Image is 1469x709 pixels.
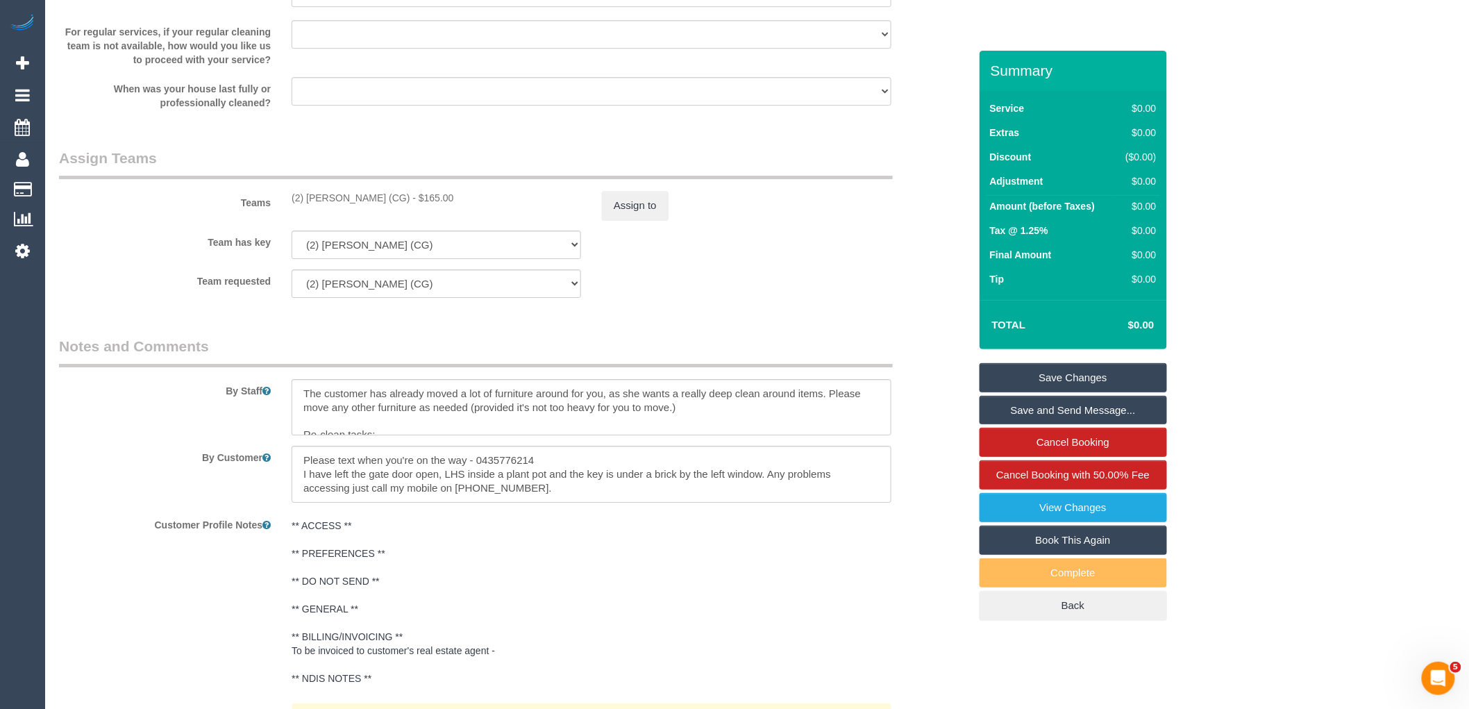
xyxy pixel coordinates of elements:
a: View Changes [980,493,1167,522]
div: 4 hours x $41.25/hour [292,191,581,205]
div: $0.00 [1120,272,1157,286]
span: 5 [1450,662,1461,673]
div: $0.00 [1120,224,1157,237]
label: When was your house last fully or professionally cleaned? [49,77,281,110]
label: Amount (before Taxes) [990,199,1095,213]
a: Back [980,591,1167,620]
label: Customer Profile Notes [49,513,281,532]
legend: Notes and Comments [59,336,893,367]
iframe: Intercom live chat [1422,662,1455,695]
div: ($0.00) [1120,150,1157,164]
div: $0.00 [1120,199,1157,213]
a: Save Changes [980,363,1167,392]
button: Assign to [602,191,669,220]
label: Service [990,101,1025,115]
a: Save and Send Message... [980,396,1167,425]
h3: Summary [991,62,1160,78]
a: Cancel Booking [980,428,1167,457]
span: Cancel Booking with 50.00% Fee [996,469,1150,481]
a: Cancel Booking with 50.00% Fee [980,460,1167,490]
label: Final Amount [990,248,1052,262]
a: Book This Again [980,526,1167,555]
label: By Customer [49,446,281,465]
label: Teams [49,191,281,210]
label: Extras [990,126,1020,140]
img: Automaid Logo [8,14,36,33]
pre: ** ACCESS ** ** PREFERENCES ** ** DO NOT SEND ** ** GENERAL ** ** BILLING/INVOICING ** To be invo... [292,519,891,685]
label: Team has key [49,231,281,249]
div: $0.00 [1120,126,1157,140]
div: $0.00 [1120,101,1157,115]
label: Discount [990,150,1032,164]
label: Tip [990,272,1005,286]
label: For regular services, if your regular cleaning team is not available, how would you like us to pr... [49,20,281,67]
label: Tax @ 1.25% [990,224,1048,237]
h4: $0.00 [1086,319,1154,331]
div: $0.00 [1120,174,1157,188]
div: $0.00 [1120,248,1157,262]
label: Team requested [49,269,281,288]
legend: Assign Teams [59,148,893,179]
label: Adjustment [990,174,1043,188]
label: By Staff [49,379,281,398]
strong: Total [992,319,1026,331]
